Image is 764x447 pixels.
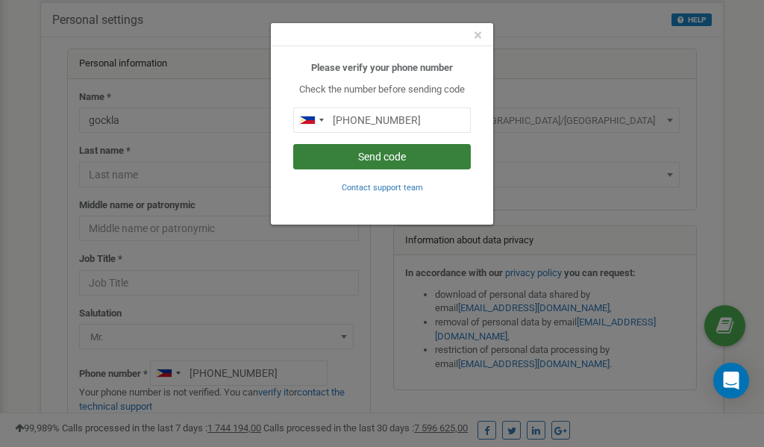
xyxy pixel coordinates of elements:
[342,183,423,193] small: Contact support team
[293,83,471,97] p: Check the number before sending code
[474,28,482,43] button: Close
[293,144,471,169] button: Send code
[311,62,453,73] b: Please verify your phone number
[713,363,749,398] div: Open Intercom Messenger
[342,181,423,193] a: Contact support team
[474,26,482,44] span: ×
[294,108,328,132] div: Telephone country code
[293,107,471,133] input: 0905 123 4567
